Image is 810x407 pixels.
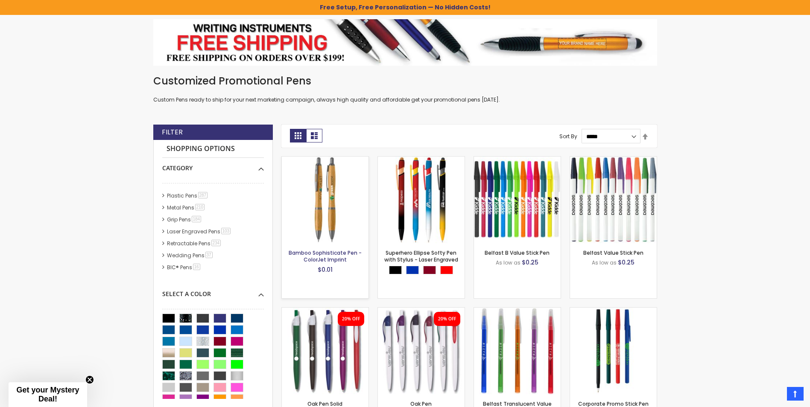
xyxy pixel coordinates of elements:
[474,156,561,163] a: Belfast B Value Stick Pen
[618,258,635,267] span: $0.25
[592,259,617,266] span: As low as
[9,382,87,407] div: Get your Mystery Deal!Close teaser
[165,204,208,211] a: Metal Pens210
[162,140,264,158] strong: Shopping Options
[406,266,419,274] div: Blue
[290,129,306,142] strong: Grid
[485,249,550,256] a: Belfast B Value Stick Pen
[16,386,79,403] span: Get your Mystery Deal!
[378,307,465,314] a: Oak Pen
[318,265,333,274] span: $0.01
[378,156,465,163] a: Superhero Ellipse Softy Pen with Stylus - Laser Engraved
[282,157,368,243] img: Bamboo Sophisticate Pen - ColorJet Imprint
[165,216,205,223] a: Grip Pens184
[165,264,203,271] a: BIC® Pens16
[85,375,94,384] button: Close teaser
[496,259,521,266] span: As low as
[570,307,657,314] a: Corporate Promo Stick Pen
[570,156,657,163] a: Belfast Value Stick Pen
[559,133,577,140] label: Sort By
[162,128,183,137] strong: Filter
[198,192,208,198] span: 287
[165,192,211,199] a: Plastic Pens287
[282,307,368,314] a: Oak Pen Solid
[570,308,657,394] img: Corporate Promo Stick Pen
[440,266,453,274] div: Red
[153,19,657,65] img: Pens
[162,158,264,172] div: Category
[289,249,362,263] a: Bamboo Sophisticate Pen - ColorJet Imprint
[153,74,657,88] h1: Customized Promotional Pens
[342,316,360,322] div: 20% OFF
[474,308,561,394] img: Belfast Translucent Value Stick Pen
[384,249,458,263] a: Superhero Ellipse Softy Pen with Stylus - Laser Engraved
[193,264,200,270] span: 16
[205,252,213,258] span: 37
[282,308,368,394] img: Oak Pen Solid
[165,252,216,259] a: Wedding Pens37
[583,249,643,256] a: Belfast Value Stick Pen
[438,316,456,322] div: 20% OFF
[423,266,436,274] div: Burgundy
[474,157,561,243] img: Belfast B Value Stick Pen
[378,308,465,394] img: Oak Pen
[740,384,810,407] iframe: Google Customer Reviews
[192,216,202,222] span: 184
[474,307,561,314] a: Belfast Translucent Value Stick Pen
[195,204,205,210] span: 210
[162,284,264,298] div: Select A Color
[153,74,657,104] div: Custom Pens ready to ship for your next marketing campaign, always high quality and affordable ge...
[165,228,234,235] a: Laser Engraved Pens103
[570,157,657,243] img: Belfast Value Stick Pen
[165,240,224,247] a: Retractable Pens234
[522,258,538,267] span: $0.25
[389,266,402,274] div: Black
[211,240,221,246] span: 234
[378,157,465,243] img: Superhero Ellipse Softy Pen with Stylus - Laser Engraved
[221,228,231,234] span: 103
[282,156,368,163] a: Bamboo Sophisticate Pen - ColorJet Imprint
